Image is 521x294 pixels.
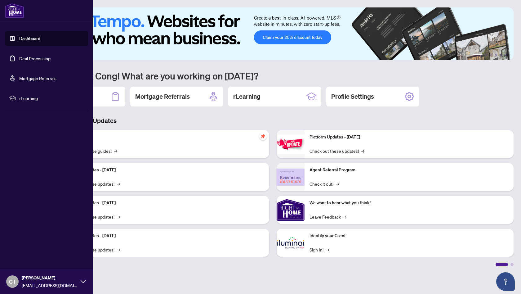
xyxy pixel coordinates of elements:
button: 2 [485,54,488,56]
h2: Profile Settings [331,92,374,101]
span: → [336,180,339,187]
span: → [117,213,120,220]
h2: rLearning [233,92,260,101]
span: → [361,147,364,154]
a: Mortgage Referrals [19,75,56,81]
a: Check it out!→ [309,180,339,187]
a: Deal Processing [19,56,51,61]
button: 5 [500,54,502,56]
img: logo [5,3,24,18]
h2: Mortgage Referrals [135,92,190,101]
p: Identify your Client [309,233,509,239]
span: → [114,147,117,154]
img: Slide 0 [32,7,514,60]
a: Check out these updates!→ [309,147,364,154]
span: [EMAIL_ADDRESS][DOMAIN_NAME] [22,282,78,289]
p: Agent Referral Program [309,167,509,174]
button: 6 [505,54,507,56]
p: Self-Help [65,134,264,141]
img: Agent Referral Program [277,169,305,186]
a: Leave Feedback→ [309,213,346,220]
span: → [326,246,329,253]
button: 4 [495,54,497,56]
p: Platform Updates - [DATE] [65,200,264,206]
p: We want to hear what you think! [309,200,509,206]
p: Platform Updates - [DATE] [309,134,509,141]
img: We want to hear what you think! [277,196,305,224]
p: Platform Updates - [DATE] [65,167,264,174]
a: Dashboard [19,36,40,41]
h1: Welcome back Cong! What are you working on [DATE]? [32,70,514,82]
span: pushpin [259,133,267,140]
p: Platform Updates - [DATE] [65,233,264,239]
h3: Brokerage & Industry Updates [32,116,514,125]
span: [PERSON_NAME] [22,274,78,281]
a: Sign In!→ [309,246,329,253]
span: → [343,213,346,220]
button: Open asap [496,272,515,291]
span: → [117,180,120,187]
img: Platform Updates - June 23, 2025 [277,134,305,154]
span: → [117,246,120,253]
img: Identify your Client [277,229,305,257]
button: 1 [473,54,483,56]
button: 3 [490,54,492,56]
span: rLearning [19,95,84,102]
span: CT [9,277,16,286]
